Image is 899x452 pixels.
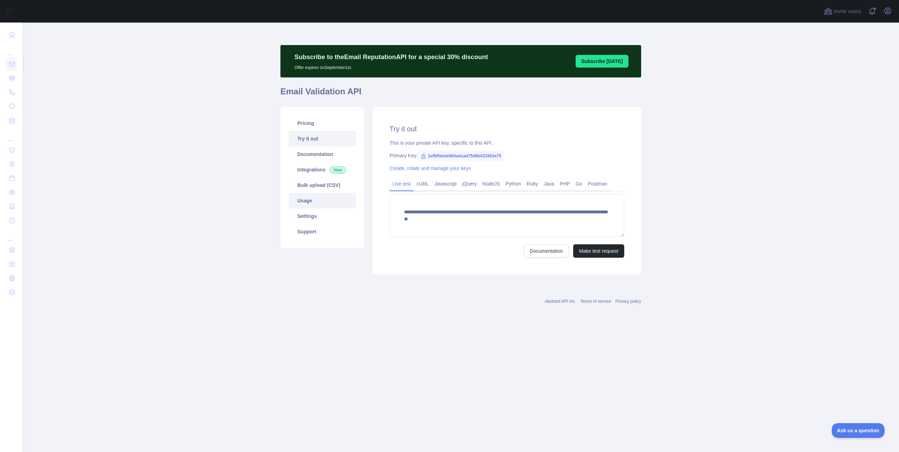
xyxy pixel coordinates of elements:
[289,224,356,239] a: Support
[414,178,432,189] a: cURL
[390,152,624,159] div: Primary Key:
[390,139,624,146] div: This is your private API key, specific to this API.
[289,162,356,177] a: Integrations New
[289,177,356,193] a: Bulk upload (CSV)
[289,193,356,208] a: Usage
[280,86,641,103] h1: Email Validation API
[573,178,585,189] a: Go
[390,178,414,189] a: Live test
[289,115,356,131] a: Pricing
[459,178,479,189] a: jQuery
[585,178,610,189] a: Postman
[823,6,862,17] button: Invite users
[576,55,628,68] button: Subscribe [DATE]
[573,244,624,258] button: Make test request
[289,131,356,146] a: Try it out
[557,178,573,189] a: PHP
[294,52,488,62] p: Subscribe to the Email Reputation API for a special 30 % discount
[479,178,503,189] a: NodeJS
[289,146,356,162] a: Documentation
[390,124,624,134] h2: Try it out
[503,178,524,189] a: Python
[330,167,346,174] span: New
[432,178,459,189] a: Javascript
[6,42,17,56] div: ...
[524,178,541,189] a: Ruby
[541,178,557,189] a: Java
[834,7,861,15] span: Invite users
[390,165,471,171] a: Create, rotate and manage your keys
[6,128,17,142] div: ...
[832,423,885,438] iframe: Toggle Customer Support
[289,208,356,224] a: Settings
[615,299,641,304] a: Privacy policy
[294,62,488,70] p: Offer expires on September 1st.
[545,299,576,304] a: Abstract API Inc.
[418,151,504,161] span: 1ef6ffabeb564adcad7549b431683e75
[6,228,17,242] div: ...
[524,244,569,258] a: Documentation
[580,299,611,304] a: Terms of service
